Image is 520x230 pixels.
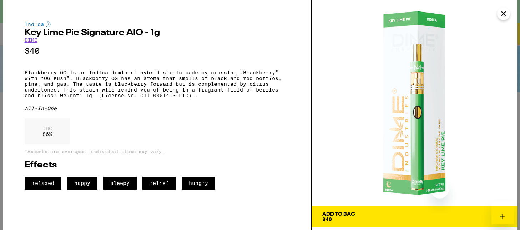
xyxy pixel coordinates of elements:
div: Indica [25,21,289,27]
p: Blackberry OG is an Indica dominant hybrid strain made by crossing “Blackberry” with “OG Kush”. B... [25,70,289,98]
h2: Effects [25,161,289,170]
button: Add To Bag$40 [312,206,517,227]
span: $40 [322,216,332,222]
img: indicaColor.svg [46,21,51,27]
span: relief [142,177,176,190]
span: relaxed [25,177,61,190]
iframe: Close message [431,181,449,199]
span: hungry [182,177,215,190]
p: THC [42,126,52,131]
h2: Key Lime Pie Signature AIO - 1g [25,29,289,37]
button: Close [497,7,510,20]
span: happy [67,177,97,190]
p: $40 [25,47,289,55]
div: All-In-One [25,106,289,111]
span: sleepy [103,177,137,190]
div: Add To Bag [322,212,355,217]
div: 86 % [25,118,70,144]
iframe: Button to launch messaging window [491,201,514,224]
p: *Amounts are averages, individual items may vary. [25,149,289,154]
a: DIME [25,37,37,43]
